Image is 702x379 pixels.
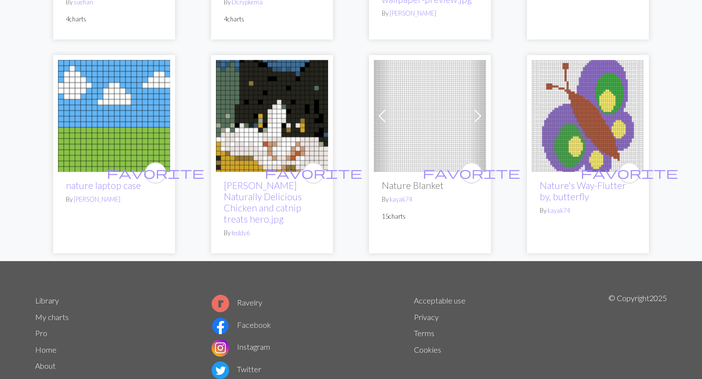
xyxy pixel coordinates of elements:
[66,195,162,204] p: By
[581,163,678,183] i: favourite
[66,15,162,24] p: 4 charts
[74,195,120,203] a: [PERSON_NAME]
[423,163,520,183] i: favourite
[66,180,141,191] a: nature laptop case
[58,110,170,119] a: nature laptop case
[212,320,271,329] a: Facebook
[35,296,59,305] a: Library
[382,9,478,18] p: By
[414,312,439,322] a: Privacy
[390,9,436,17] a: [PERSON_NAME]
[374,110,486,119] a: Nature Blanket
[265,163,362,183] i: favourite
[540,180,626,202] a: Nature's Way-Flutter by, butterfly
[145,162,166,184] button: favourite
[232,229,250,237] a: teddy6
[216,60,328,172] img: Felix Naturally Delicious Chicken and catnip treats hero.jpg
[212,317,229,335] img: Facebook logo
[212,339,229,357] img: Instagram logo
[224,228,320,238] p: By
[414,328,434,338] a: Terms
[581,165,678,180] span: favorite
[212,342,270,351] a: Instagram
[414,296,466,305] a: Acceptable use
[461,162,482,184] button: favourite
[212,295,229,312] img: Ravelry logo
[212,298,262,307] a: Ravelry
[423,165,520,180] span: favorite
[382,195,478,204] p: By
[224,180,302,225] a: [PERSON_NAME] Naturally Delicious Chicken and catnip treats hero.jpg
[216,110,328,119] a: Felix Naturally Delicious Chicken and catnip treats hero.jpg
[107,165,204,180] span: favorite
[212,364,261,374] a: Twitter
[532,110,644,119] a: Nature's Way-Flutter by, butterfly
[303,162,324,184] button: favourite
[35,312,69,322] a: My charts
[540,206,636,215] p: By
[265,165,362,180] span: favorite
[224,15,320,24] p: 4 charts
[382,180,478,191] h2: Nature Blanket
[619,162,640,184] button: favourite
[414,345,441,354] a: Cookies
[212,361,229,379] img: Twitter logo
[35,361,56,370] a: About
[374,60,486,172] img: Nature Blanket
[58,60,170,172] img: nature laptop case
[547,207,570,214] a: kayak74
[390,195,412,203] a: kayak74
[35,345,57,354] a: Home
[107,163,204,183] i: favourite
[532,60,644,172] img: Nature's Way-Flutter by, butterfly
[35,328,47,338] a: Pro
[382,212,478,221] p: 15 charts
